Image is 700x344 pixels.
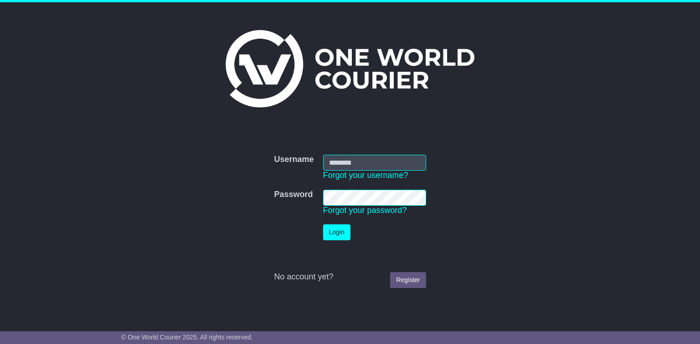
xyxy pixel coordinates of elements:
[323,224,350,240] button: Login
[323,206,407,215] a: Forgot your password?
[274,190,313,200] label: Password
[226,30,474,107] img: One World
[323,171,408,180] a: Forgot your username?
[274,155,314,165] label: Username
[390,272,426,288] a: Register
[274,272,426,282] div: No account yet?
[121,334,253,341] span: © One World Courier 2025. All rights reserved.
